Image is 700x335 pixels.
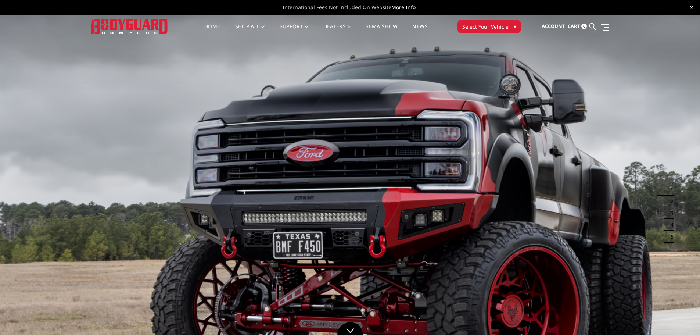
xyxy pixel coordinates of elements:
button: 4 of 5 [666,219,674,231]
button: 1 of 5 [666,184,674,196]
a: News [412,24,427,38]
button: 2 of 5 [666,196,674,207]
a: Dealers [323,24,351,38]
span: 0 [581,24,587,29]
a: SEMA Show [366,24,398,38]
span: Account [542,23,565,29]
button: 3 of 5 [666,207,674,219]
img: BODYGUARD BUMPERS [91,19,168,34]
button: Select Your Vehicle [457,20,521,33]
span: ▾ [514,22,516,30]
a: shop all [235,24,265,38]
a: Support [280,24,309,38]
a: Cart 0 [568,17,587,36]
a: More Info [391,4,416,11]
a: Home [204,24,220,38]
span: Cart [568,23,580,29]
a: Account [542,17,565,36]
button: 5 of 5 [666,231,674,243]
span: Select Your Vehicle [462,23,509,31]
a: Click to Down [337,322,363,335]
